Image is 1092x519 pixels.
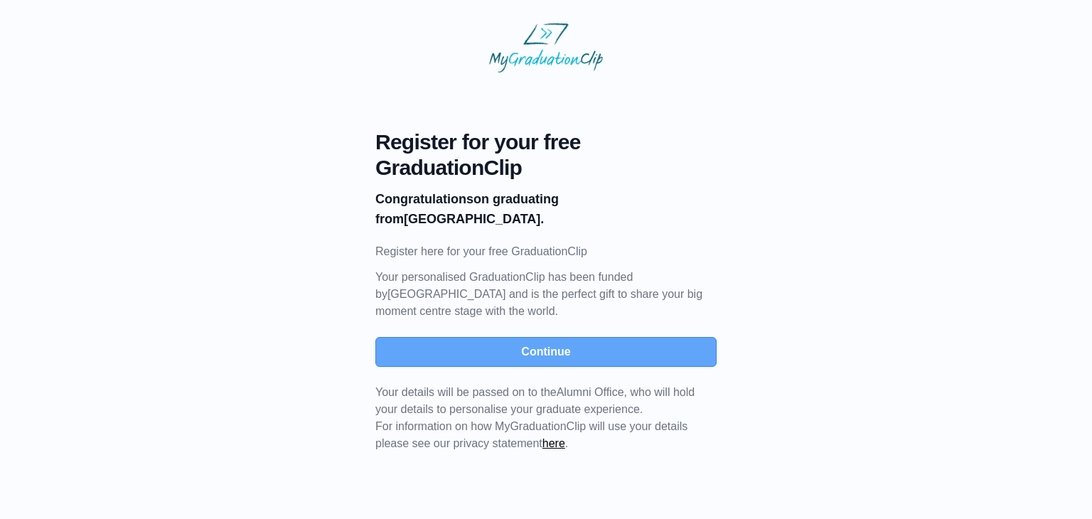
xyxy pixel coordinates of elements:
span: Your details will be passed on to the , who will hold your details to personalise your graduate e... [375,386,695,415]
a: here [542,437,565,449]
b: Congratulations [375,192,473,206]
span: GraduationClip [375,155,717,181]
span: Alumni Office [557,386,624,398]
p: on graduating from [GEOGRAPHIC_DATA]. [375,189,717,229]
p: Register here for your free GraduationClip [375,243,717,260]
img: MyGraduationClip [489,23,603,73]
p: Your personalised GraduationClip has been funded by [GEOGRAPHIC_DATA] and is the perfect gift to ... [375,269,717,320]
span: Register for your free [375,129,717,155]
button: Continue [375,337,717,367]
span: For information on how MyGraduationClip will use your details please see our privacy statement . [375,386,695,449]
